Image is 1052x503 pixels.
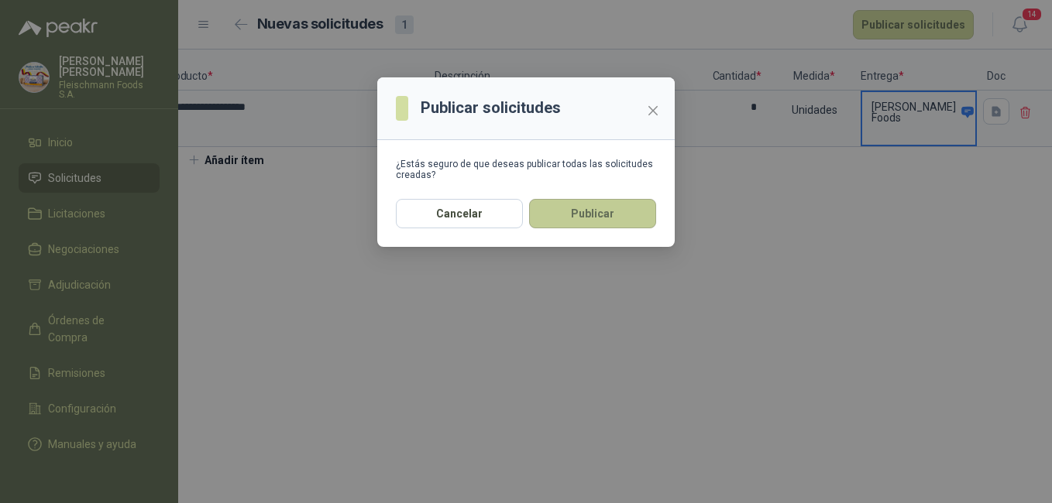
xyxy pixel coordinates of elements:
button: Close [641,98,665,123]
button: Cancelar [396,199,523,228]
button: Publicar [529,199,656,228]
div: ¿Estás seguro de que deseas publicar todas las solicitudes creadas? [396,159,656,180]
span: close [647,104,659,117]
h3: Publicar solicitudes [421,96,561,120]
